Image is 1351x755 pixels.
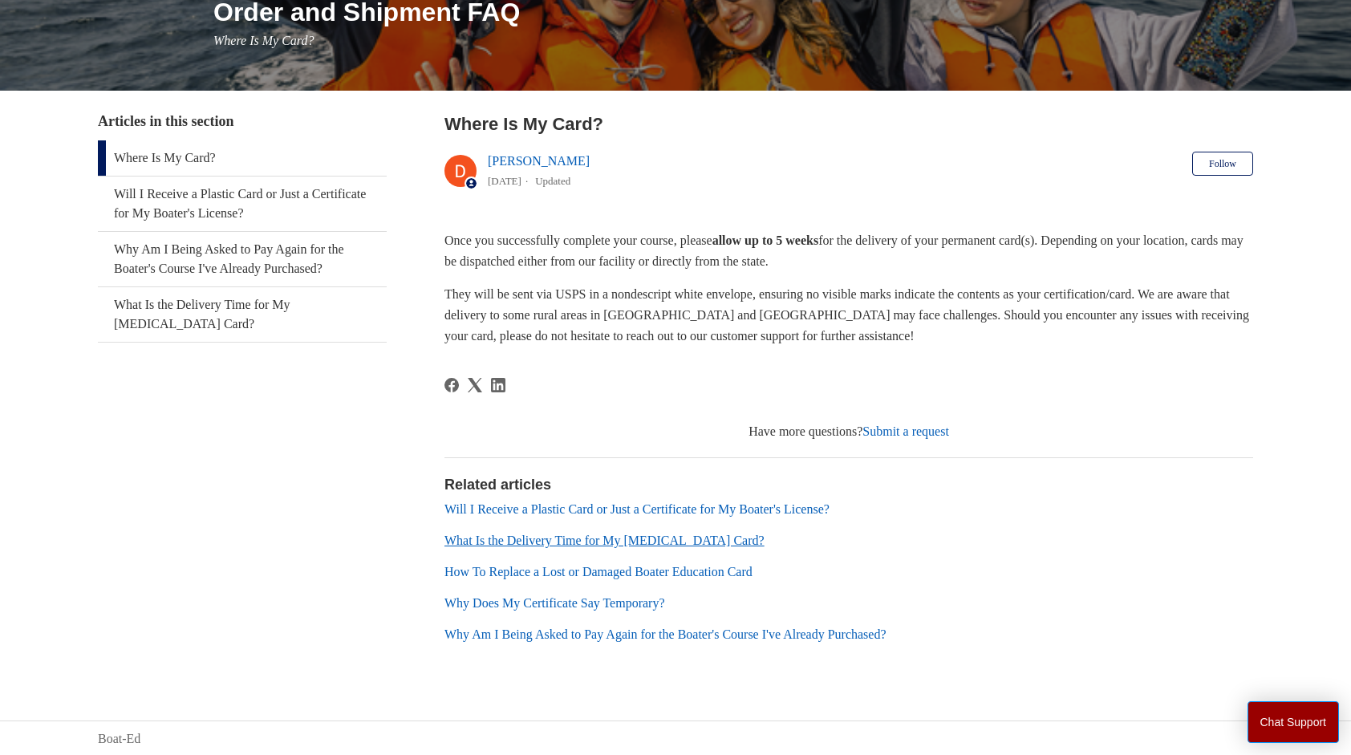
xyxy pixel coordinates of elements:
[98,287,387,342] a: What Is the Delivery Time for My [MEDICAL_DATA] Card?
[98,140,387,176] a: Where Is My Card?
[444,230,1253,271] p: Once you successfully complete your course, please for the delivery of your permanent card(s). De...
[444,502,830,516] a: Will I Receive a Plastic Card or Just a Certificate for My Boater's License?
[98,729,140,749] a: Boat-Ed
[535,175,570,187] li: Updated
[98,232,387,286] a: Why Am I Being Asked to Pay Again for the Boater's Course I've Already Purchased?
[1248,701,1340,743] button: Chat Support
[468,378,482,392] a: X Corp
[444,378,459,392] a: Facebook
[468,378,482,392] svg: Share this page on X Corp
[444,284,1253,346] p: They will be sent via USPS in a nondescript white envelope, ensuring no visible marks indicate th...
[488,154,590,168] a: [PERSON_NAME]
[444,111,1253,137] h2: Where Is My Card?
[491,378,505,392] svg: Share this page on LinkedIn
[444,422,1253,441] div: Have more questions?
[862,424,949,438] a: Submit a request
[444,627,886,641] a: Why Am I Being Asked to Pay Again for the Boater's Course I've Already Purchased?
[98,113,233,129] span: Articles in this section
[98,177,387,231] a: Will I Receive a Plastic Card or Just a Certificate for My Boater's License?
[444,596,665,610] a: Why Does My Certificate Say Temporary?
[213,34,314,47] span: Where Is My Card?
[444,534,765,547] a: What Is the Delivery Time for My [MEDICAL_DATA] Card?
[488,175,521,187] time: 04/15/2024, 17:31
[491,378,505,392] a: LinkedIn
[444,474,1253,496] h2: Related articles
[444,565,753,578] a: How To Replace a Lost or Damaged Boater Education Card
[712,233,818,247] strong: allow up to 5 weeks
[1192,152,1253,176] button: Follow Article
[444,378,459,392] svg: Share this page on Facebook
